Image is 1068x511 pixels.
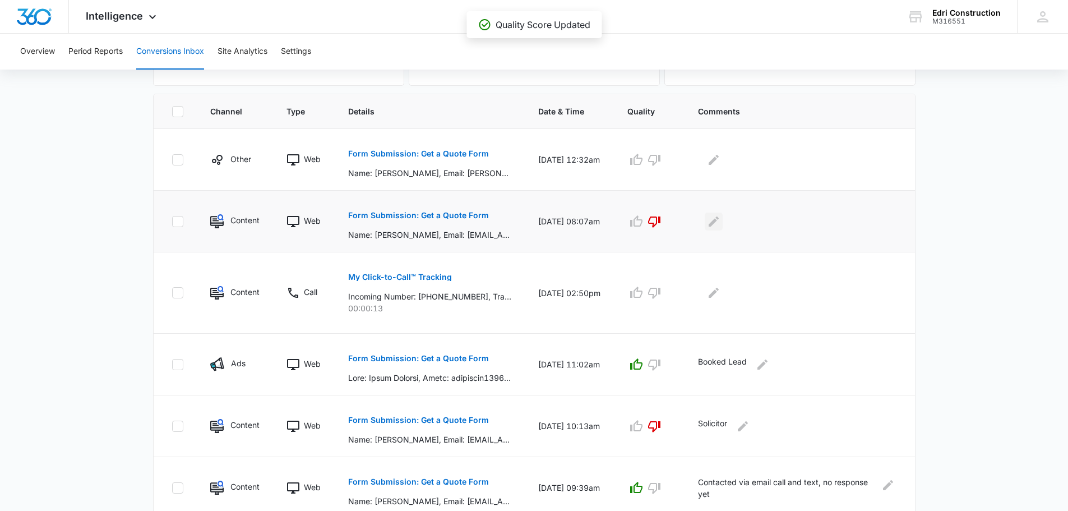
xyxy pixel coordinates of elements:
[525,252,614,334] td: [DATE] 02:50pm
[348,167,511,179] p: Name: [PERSON_NAME], Email: [PERSON_NAME][EMAIL_ADDRESS][DOMAIN_NAME], Phone: [PHONE_NUMBER], Wha...
[698,417,727,435] p: Solicitor
[348,140,489,167] button: Form Submission: Get a Quote Form
[753,356,771,374] button: Edit Comments
[348,302,511,314] p: 00:00:13
[348,495,511,507] p: Name: [PERSON_NAME], Email: [EMAIL_ADDRESS][DOMAIN_NAME], Phone: [PHONE_NUMBER], What Service(s) ...
[348,478,489,486] p: Form Submission: Get a Quote Form
[734,417,752,435] button: Edit Comments
[932,8,1001,17] div: account name
[348,434,511,445] p: Name: [PERSON_NAME], Email: [EMAIL_ADDRESS][DOMAIN_NAME], Phone: [PHONE_NUMBER], What Service(s) ...
[538,105,584,117] span: Date & Time
[230,153,251,165] p: Other
[705,151,723,169] button: Edit Comments
[932,17,1001,25] div: account id
[86,10,143,22] span: Intelligence
[68,34,123,70] button: Period Reports
[286,105,305,117] span: Type
[348,211,489,219] p: Form Submission: Get a Quote Form
[348,229,511,241] p: Name: [PERSON_NAME], Email: [EMAIL_ADDRESS][DOMAIN_NAME], Phone: [PHONE_NUMBER], What Service(s) ...
[525,395,614,457] td: [DATE] 10:13am
[880,476,897,494] button: Edit Comments
[348,150,489,158] p: Form Submission: Get a Quote Form
[230,286,260,298] p: Content
[348,355,489,362] p: Form Submission: Get a Quote Form
[230,419,260,431] p: Content
[348,416,489,424] p: Form Submission: Get a Quote Form
[348,407,489,434] button: Form Submission: Get a Quote Form
[281,34,311,70] button: Settings
[525,334,614,395] td: [DATE] 11:02am
[20,34,55,70] button: Overview
[348,345,489,372] button: Form Submission: Get a Quote Form
[230,481,260,492] p: Content
[525,191,614,252] td: [DATE] 08:07am
[627,105,655,117] span: Quality
[348,264,452,291] button: My Click-to-Call™ Tracking
[698,356,747,374] p: Booked Lead
[698,476,872,500] p: Contacted via email call and text, no response yet
[231,357,246,369] p: Ads
[698,105,880,117] span: Comments
[304,215,321,227] p: Web
[525,129,614,191] td: [DATE] 12:32am
[136,34,204,70] button: Conversions Inbox
[230,214,260,226] p: Content
[705,284,723,302] button: Edit Comments
[210,105,244,117] span: Channel
[348,291,511,302] p: Incoming Number: [PHONE_NUMBER], Tracking Number: [PHONE_NUMBER], Ring To: [PHONE_NUMBER], Caller...
[304,286,317,298] p: Call
[348,468,489,495] button: Form Submission: Get a Quote Form
[304,481,321,493] p: Web
[304,420,321,431] p: Web
[304,358,321,370] p: Web
[304,153,321,165] p: Web
[348,372,511,384] p: Lore: Ipsum Dolorsi, Ametc: adipiscin1396@elits.doe, Tempo: 7041733885, Inci Utlabor(e) Dol Mag A...
[348,202,489,229] button: Form Submission: Get a Quote Form
[348,105,495,117] span: Details
[348,273,452,281] p: My Click-to-Call™ Tracking
[218,34,267,70] button: Site Analytics
[705,213,723,231] button: Edit Comments
[496,18,590,31] p: Quality Score Updated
